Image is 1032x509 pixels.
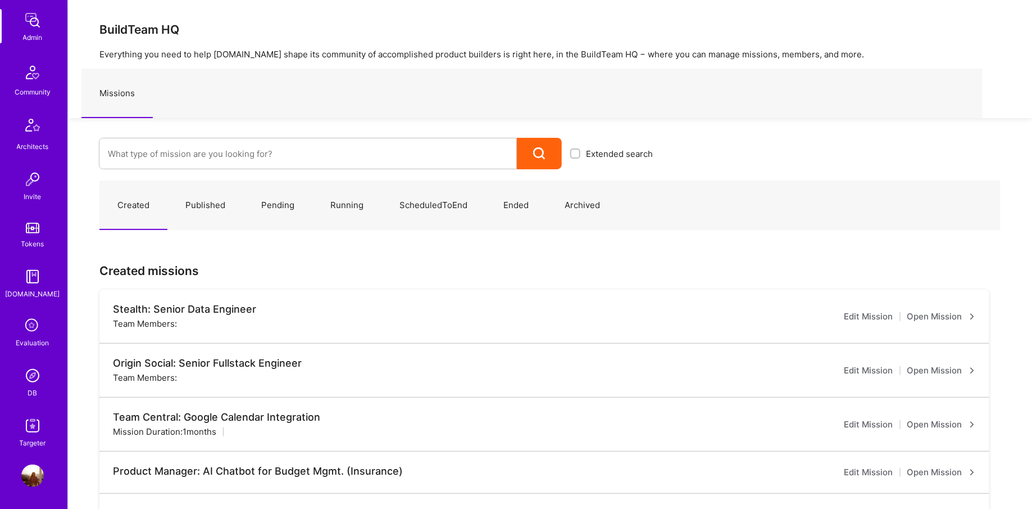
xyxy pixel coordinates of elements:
[167,181,243,230] a: Published
[533,147,546,160] i: icon Search
[99,48,1001,60] p: Everything you need to help [DOMAIN_NAME] shape its community of accomplished product builders is...
[586,148,653,160] span: Extended search
[907,364,976,377] a: Open Mission
[312,181,381,230] a: Running
[24,191,42,202] div: Invite
[17,141,49,152] div: Architects
[20,437,46,449] div: Targeter
[19,59,46,86] img: Community
[907,310,976,323] a: Open Mission
[26,223,39,233] img: tokens
[108,139,508,168] input: What type of mission are you looking for?
[969,421,976,428] i: icon ArrowRight
[6,288,60,300] div: [DOMAIN_NAME]
[21,168,44,191] img: Invite
[844,364,893,377] a: Edit Mission
[21,9,44,31] img: admin teamwork
[99,22,1001,37] h3: BuildTeam HQ
[21,415,44,437] img: Skill Targeter
[99,264,1001,278] h3: Created missions
[99,181,167,230] a: Created
[113,318,177,330] div: Team Members:
[907,418,976,431] a: Open Mission
[485,181,547,230] a: Ended
[21,238,44,250] div: Tokens
[113,303,256,316] div: Stealth: Senior Data Engineer
[15,86,51,98] div: Community
[844,418,893,431] a: Edit Mission
[113,465,403,478] div: Product Manager: AI Chatbot for Budget Mgmt. (Insurance)
[21,465,44,487] img: User Avatar
[381,181,485,230] a: ScheduledToEnd
[19,465,47,487] a: User Avatar
[969,313,976,320] i: icon ArrowRight
[22,316,43,337] i: icon SelectionTeam
[907,466,976,479] a: Open Mission
[969,367,976,374] i: icon ArrowRight
[113,426,216,438] div: Mission Duration: 1 months
[21,265,44,288] img: guide book
[113,372,177,384] div: Team Members:
[21,364,44,387] img: Admin Search
[113,411,320,424] div: Team Central: Google Calendar Integration
[113,357,302,370] div: Origin Social: Senior Fullstack Engineer
[19,114,46,141] img: Architects
[16,337,49,349] div: Evaluation
[23,31,43,43] div: Admin
[547,181,618,230] a: Archived
[844,310,893,323] a: Edit Mission
[969,469,976,476] i: icon ArrowRight
[844,466,893,479] a: Edit Mission
[81,69,153,118] a: Missions
[28,387,38,399] div: DB
[243,181,312,230] a: Pending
